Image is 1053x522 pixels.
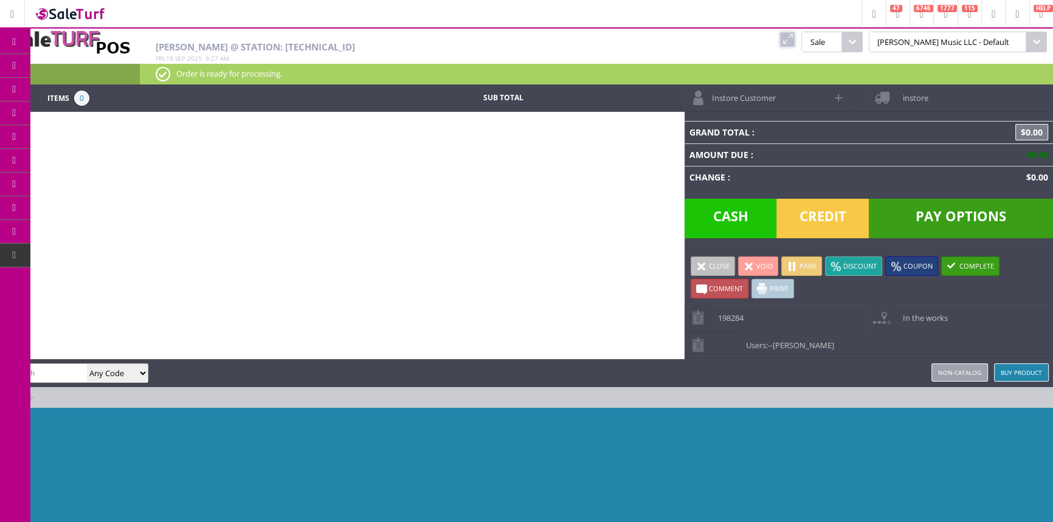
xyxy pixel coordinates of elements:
a: Park [781,256,822,276]
span: 2025 [187,54,202,63]
td: Change : [685,166,914,188]
span: Comment [709,284,743,293]
span: 198284 [712,304,744,323]
span: 19 [166,54,173,63]
span: Sale [801,32,841,52]
span: Fri [156,54,164,63]
span: 6746 [914,5,933,12]
img: SaleTurf [34,5,107,22]
span: -[PERSON_NAME] [770,340,834,351]
a: Print [751,279,794,298]
a: Void [738,256,778,276]
a: Discount [825,256,882,276]
span: Pay Options [869,199,1053,238]
span: HELP [1034,5,1053,12]
span: 9 [205,54,209,63]
a: Non-catalog [931,363,988,382]
input: Search [5,364,87,382]
a: Coupon [885,256,938,276]
p: Order is ready for processing. [156,67,1037,80]
span: $0.00 [1021,171,1048,183]
span: 27 [211,54,218,63]
span: Users: [740,332,834,351]
td: Grand Total : [685,121,914,143]
span: - [768,340,770,351]
span: 47 [890,5,902,12]
td: Sub Total [410,91,595,106]
span: $0.00 [1015,124,1048,140]
span: Cash [685,199,777,238]
h2: [PERSON_NAME] @ Station: [TECHNICAL_ID] [156,42,682,52]
a: Buy Product [994,363,1049,382]
span: Instore Customer [706,84,776,103]
span: Items [47,91,69,104]
a: Close [691,256,735,276]
span: 0 [74,91,89,106]
span: 115 [962,5,978,12]
span: , : [156,54,229,63]
span: Sep [175,54,185,63]
span: instore [896,84,928,103]
span: am [220,54,229,63]
span: Credit [776,199,869,238]
span: [PERSON_NAME] Music LLC - Default [869,32,1026,52]
span: 1777 [937,5,957,12]
span: $0.00 [1021,149,1048,160]
td: Amount Due : [685,143,914,166]
a: Complete [941,256,999,276]
span: In the works [896,304,947,323]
